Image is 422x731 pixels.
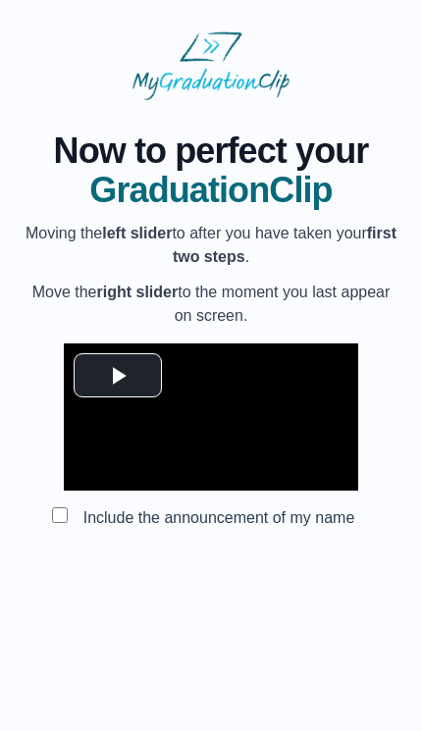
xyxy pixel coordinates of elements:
div: Video Player [64,343,358,491]
button: Play Video [74,353,162,397]
p: Move the to the moment you last appear on screen. [24,281,398,328]
label: Include the announcement of my name [68,501,371,534]
span: Now to perfect your [24,131,398,171]
p: Moving the to after you have taken your . [24,222,398,269]
b: right slider [97,284,179,300]
span: GraduationClip [24,171,398,210]
img: MyGraduationClip [132,31,290,100]
b: first two steps [173,225,396,265]
b: left slider [102,225,172,241]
